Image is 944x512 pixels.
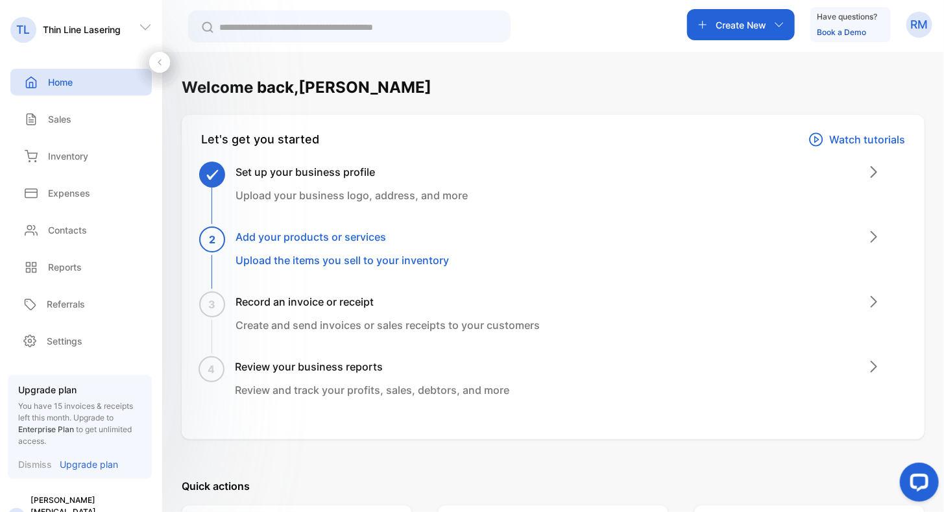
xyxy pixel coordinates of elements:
p: Upgrade plan [60,457,118,471]
p: Review and track your profits, sales, debtors, and more [235,382,509,398]
p: Contacts [48,223,87,237]
h1: Welcome back, [PERSON_NAME] [182,76,431,99]
p: TL [17,21,30,38]
p: Referrals [47,297,85,311]
span: 2 [209,232,215,247]
span: 3 [209,297,216,312]
iframe: LiveChat chat widget [890,457,944,512]
p: Create New [716,18,766,32]
p: Inventory [48,149,88,163]
div: Let's get you started [201,130,319,149]
p: Home [48,75,73,89]
h3: Review your business reports [235,359,509,374]
p: Sales [48,112,71,126]
p: Upload the items you sell to your inventory [236,252,449,268]
p: You have 15 invoices & receipts left this month. [18,400,141,447]
h3: Set up your business profile [236,164,468,180]
span: Upgrade to to get unlimited access. [18,413,132,446]
a: Book a Demo [817,27,866,37]
button: RM [906,9,932,40]
h3: Record an invoice or receipt [236,294,540,310]
p: Thin Line Lasering [43,23,121,36]
p: Dismiss [18,457,52,471]
p: Create and send invoices or sales receipts to your customers [236,317,540,333]
p: Expenses [48,186,90,200]
p: Watch tutorials [829,132,905,147]
p: Upgrade plan [18,383,141,396]
span: 4 [208,361,215,377]
h3: Add your products or services [236,229,449,245]
p: Quick actions [182,478,925,494]
a: Upgrade plan [52,457,118,471]
p: RM [911,16,928,33]
p: Upload your business logo, address, and more [236,188,468,203]
a: Watch tutorials [808,130,905,149]
p: Settings [47,334,82,348]
span: Enterprise Plan [18,424,74,434]
p: Reports [48,260,82,274]
button: Create New [687,9,795,40]
p: Have questions? [817,10,877,23]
